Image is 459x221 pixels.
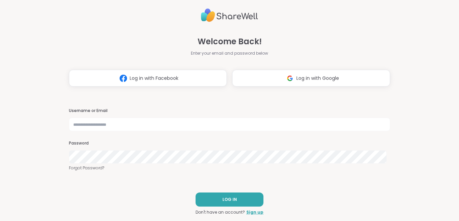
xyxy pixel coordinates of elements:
[246,209,263,215] a: Sign up
[196,192,263,207] button: LOG IN
[69,70,227,87] button: Log in with Facebook
[69,141,390,146] h3: Password
[222,197,237,203] span: LOG IN
[296,75,339,82] span: Log in with Google
[130,75,178,82] span: Log in with Facebook
[232,70,390,87] button: Log in with Google
[198,36,262,48] span: Welcome Back!
[284,72,296,85] img: ShareWell Logomark
[69,165,390,171] a: Forgot Password?
[201,6,258,25] img: ShareWell Logo
[191,50,268,56] span: Enter your email and password below
[117,72,130,85] img: ShareWell Logomark
[196,209,245,215] span: Don't have an account?
[69,108,390,114] h3: Username or Email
